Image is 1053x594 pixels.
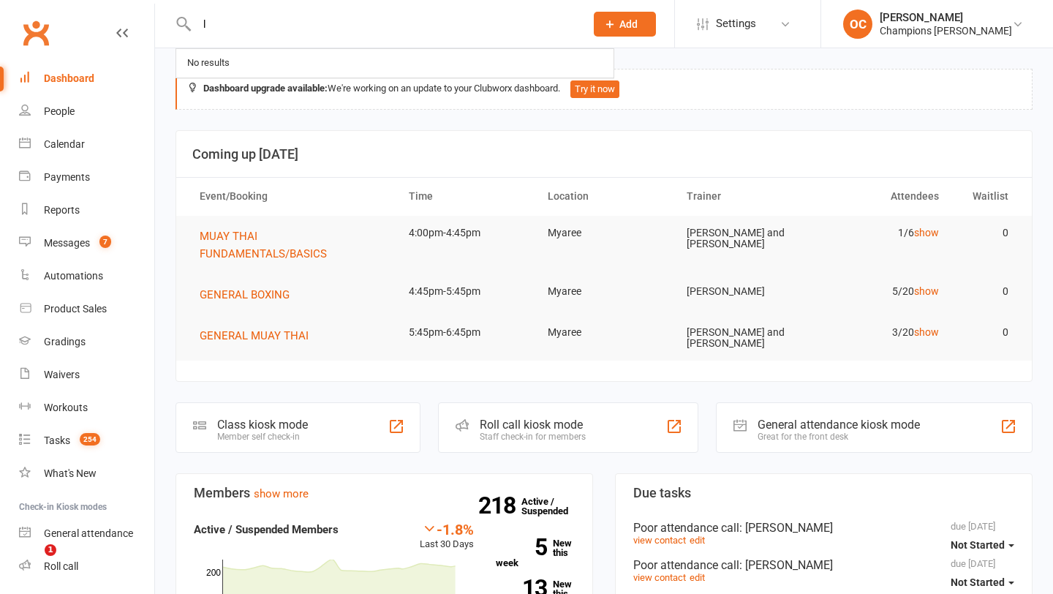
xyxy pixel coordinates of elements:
[690,572,705,583] a: edit
[200,329,309,342] span: GENERAL MUAY THAI
[192,147,1016,162] h3: Coming up [DATE]
[45,544,56,556] span: 1
[44,303,107,315] div: Product Sales
[19,128,154,161] a: Calendar
[952,274,1022,309] td: 0
[217,432,308,442] div: Member self check-in
[673,216,812,262] td: [PERSON_NAME] and [PERSON_NAME]
[217,418,308,432] div: Class kiosk mode
[19,424,154,457] a: Tasks 254
[44,270,103,282] div: Automations
[19,457,154,490] a: What's New
[19,326,154,358] a: Gradings
[200,228,382,263] button: MUAY THAI FUNDAMENTALS/BASICS
[633,572,686,583] a: view contact
[716,7,756,40] span: Settings
[535,178,673,215] th: Location
[570,80,619,98] button: Try it now
[194,486,575,500] h3: Members
[19,293,154,326] a: Product Sales
[619,18,638,30] span: Add
[480,418,586,432] div: Roll call kiosk mode
[19,391,154,424] a: Workouts
[914,285,939,297] a: show
[44,171,90,183] div: Payments
[673,274,812,309] td: [PERSON_NAME]
[480,432,586,442] div: Staff check-in for members
[535,274,673,309] td: Myaree
[478,495,521,516] strong: 218
[690,535,705,546] a: edit
[19,358,154,391] a: Waivers
[633,486,1014,500] h3: Due tasks
[396,315,535,350] td: 5:45pm-6:45pm
[44,237,90,249] div: Messages
[396,274,535,309] td: 4:45pm-5:45pm
[496,536,547,558] strong: 5
[44,105,75,117] div: People
[739,521,833,535] span: : [PERSON_NAME]
[633,535,686,546] a: view contact
[175,69,1033,110] div: We're working on an update to your Clubworx dashboard.
[203,83,328,94] strong: Dashboard upgrade available:
[254,487,309,500] a: show more
[914,227,939,238] a: show
[673,178,812,215] th: Trainer
[535,315,673,350] td: Myaree
[951,576,1005,588] span: Not Started
[633,558,1014,572] div: Poor attendance call
[19,62,154,95] a: Dashboard
[594,12,656,37] button: Add
[880,24,1012,37] div: Champions [PERSON_NAME]
[80,433,100,446] span: 254
[673,315,812,361] td: [PERSON_NAME] and [PERSON_NAME]
[758,418,920,432] div: General attendance kiosk mode
[19,260,154,293] a: Automations
[44,435,70,446] div: Tasks
[952,315,1022,350] td: 0
[880,11,1012,24] div: [PERSON_NAME]
[535,216,673,250] td: Myaree
[914,326,939,338] a: show
[44,138,85,150] div: Calendar
[44,467,97,479] div: What's New
[812,178,951,215] th: Attendees
[396,216,535,250] td: 4:00pm-4:45pm
[183,53,234,74] div: No results
[44,336,86,347] div: Gradings
[758,432,920,442] div: Great for the front desk
[200,286,300,304] button: GENERAL BOXING
[99,236,111,248] span: 7
[843,10,872,39] div: OC
[420,521,474,537] div: -1.8%
[739,558,833,572] span: : [PERSON_NAME]
[521,486,586,527] a: 218Active / Suspended
[633,521,1014,535] div: Poor attendance call
[420,521,474,552] div: Last 30 Days
[19,161,154,194] a: Payments
[496,538,575,568] a: 5New this week
[812,315,951,350] td: 3/20
[44,527,133,539] div: General attendance
[186,178,396,215] th: Event/Booking
[18,15,54,51] a: Clubworx
[396,178,535,215] th: Time
[19,227,154,260] a: Messages 7
[200,327,319,345] button: GENERAL MUAY THAI
[15,544,50,579] iframe: Intercom live chat
[952,178,1022,215] th: Waitlist
[44,560,78,572] div: Roll call
[194,523,339,536] strong: Active / Suspended Members
[44,369,80,380] div: Waivers
[951,539,1005,551] span: Not Started
[19,550,154,583] a: Roll call
[19,194,154,227] a: Reports
[952,216,1022,250] td: 0
[44,72,94,84] div: Dashboard
[812,274,951,309] td: 5/20
[19,517,154,550] a: General attendance kiosk mode
[200,288,290,301] span: GENERAL BOXING
[44,402,88,413] div: Workouts
[192,14,575,34] input: Search...
[200,230,327,260] span: MUAY THAI FUNDAMENTALS/BASICS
